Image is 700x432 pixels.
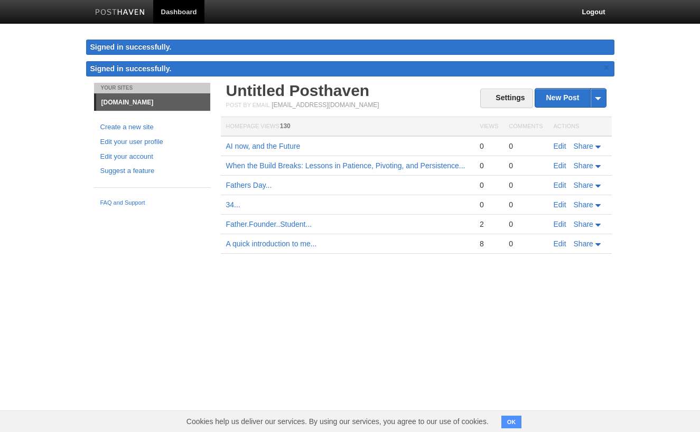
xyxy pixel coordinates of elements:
th: Comments [503,117,548,137]
div: 0 [480,200,498,209]
li: Your Sites [94,83,210,93]
a: Edit [554,220,566,228]
span: 130 [280,122,291,130]
a: FAQ and Support [100,198,204,208]
a: Fathers Day... [226,181,272,189]
a: Edit [554,239,566,248]
img: Posthaven-bar [95,9,145,17]
a: Settings [480,89,533,108]
div: 8 [480,239,498,248]
div: 0 [509,141,543,151]
span: Post by Email [226,102,270,108]
span: Signed in successfully. [90,64,172,73]
a: Untitled Posthaven [226,82,370,99]
a: A quick introduction to me... [226,239,317,248]
div: 0 [480,180,498,190]
a: Edit [554,181,566,189]
span: Share [574,200,593,209]
a: 34... [226,200,240,209]
span: Cookies help us deliver our services. By using our services, you agree to our use of cookies. [176,411,499,432]
span: Share [574,239,593,248]
div: 0 [509,161,543,170]
a: Edit your user profile [100,137,204,148]
th: Views [474,117,503,137]
a: Create a new site [100,122,204,133]
div: 0 [509,239,543,248]
div: Signed in successfully. [86,40,614,55]
a: × [602,61,612,74]
button: OK [501,416,522,428]
a: When the Build Breaks: Lessons in Patience, Pivoting, and Persistence... [226,161,465,170]
a: [DOMAIN_NAME] [96,94,210,111]
div: 0 [509,219,543,229]
a: Father.Founder..Student... [226,220,312,228]
a: New Post [535,89,605,107]
div: 2 [480,219,498,229]
th: Homepage Views [221,117,474,137]
div: 0 [480,141,498,151]
a: Edit [554,161,566,170]
span: Share [574,181,593,189]
span: Share [574,161,593,170]
a: [EMAIL_ADDRESS][DOMAIN_NAME] [272,101,379,109]
th: Actions [548,117,612,137]
div: 0 [509,180,543,190]
a: Suggest a feature [100,166,204,177]
span: Share [574,220,593,228]
a: Edit [554,142,566,150]
div: 0 [509,200,543,209]
span: Share [574,142,593,150]
a: Edit your account [100,151,204,162]
div: 0 [480,161,498,170]
a: Edit [554,200,566,209]
a: AI now, and the Future [226,142,301,150]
